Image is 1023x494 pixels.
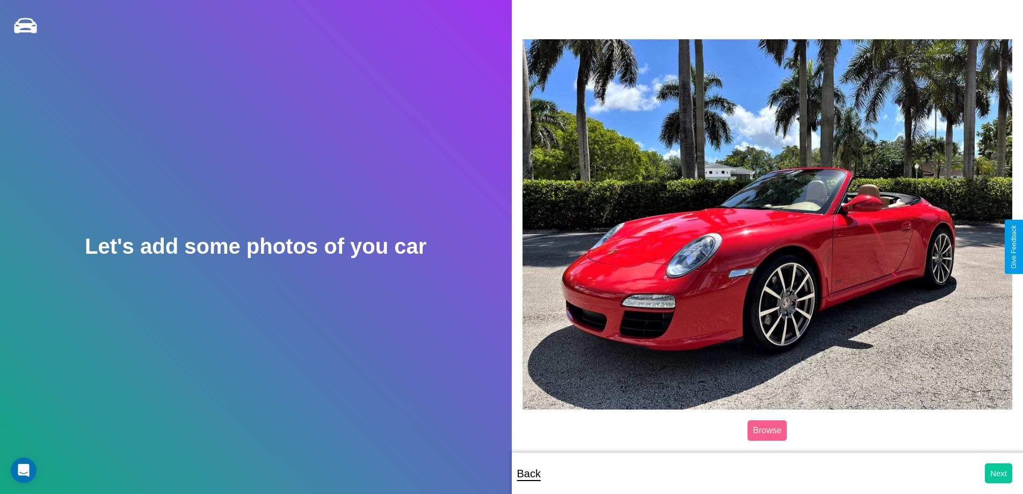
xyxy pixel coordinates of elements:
[11,457,37,483] iframe: Intercom live chat
[1010,225,1018,269] div: Give Feedback
[985,463,1012,483] button: Next
[517,464,541,483] p: Back
[748,420,787,441] label: Browse
[85,234,426,259] h2: Let's add some photos of you car
[523,39,1013,409] img: posted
